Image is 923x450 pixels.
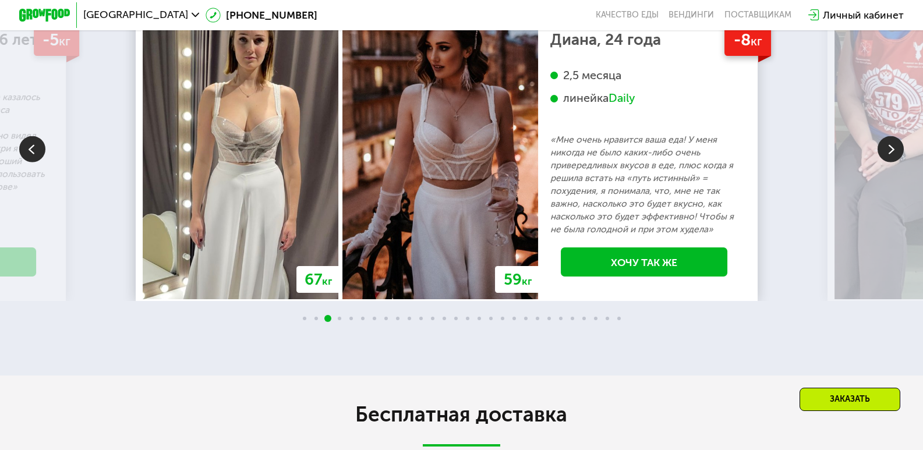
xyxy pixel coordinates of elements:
[878,136,904,162] img: Slide right
[550,34,738,47] div: Диана, 24 года
[83,10,188,20] span: [GEOGRAPHIC_DATA]
[550,68,738,83] div: 2,5 месяца
[751,34,762,48] span: кг
[669,10,714,20] a: Вендинги
[550,91,738,105] div: линейка
[800,388,900,411] div: Заказать
[19,136,45,162] img: Slide left
[296,266,341,293] div: 67
[206,8,317,23] a: [PHONE_NUMBER]
[724,24,771,56] div: -8
[724,10,791,20] div: поставщикам
[823,8,904,23] div: Личный кабинет
[596,10,659,20] a: Качество еды
[561,247,727,277] a: Хочу так же
[34,24,80,56] div: -5
[59,34,70,48] span: кг
[522,275,532,288] span: кг
[550,133,738,236] p: «Мне очень нравится ваша еда! У меня никогда не было каких-либо очень привередливых вкусов в еде,...
[609,91,635,105] div: Daily
[102,402,821,427] h2: Бесплатная доставка
[495,266,540,293] div: 59
[322,275,332,288] span: кг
